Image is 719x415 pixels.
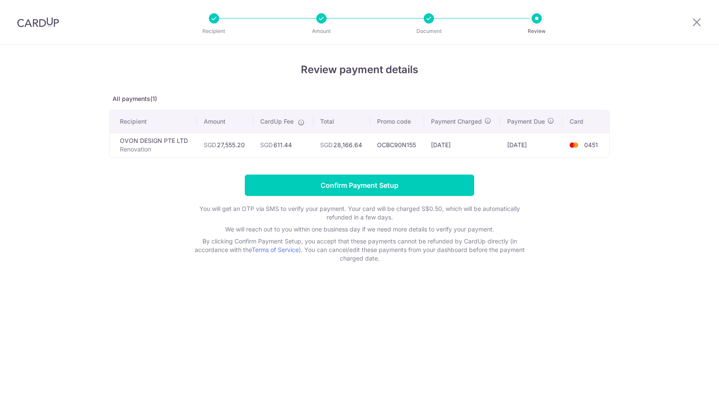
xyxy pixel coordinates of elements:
td: [DATE] [424,133,500,157]
p: By clicking Confirm Payment Setup, you accept that these payments cannot be refunded by CardUp di... [188,237,531,263]
th: Recipient [110,110,197,133]
td: OCBC90N155 [370,133,424,157]
p: We will reach out to you within one business day if we need more details to verify your payment. [188,225,531,234]
iframe: Opens a widget where you can find more information [664,389,710,411]
h4: Review payment details [109,62,610,77]
img: CardUp [17,17,59,27]
span: 0451 [584,141,598,148]
th: Total [313,110,371,133]
th: Amount [197,110,253,133]
p: Document [397,27,461,36]
th: Card [563,110,609,133]
th: Promo code [370,110,424,133]
p: Recipient [182,27,246,36]
span: CardUp Fee [260,117,294,126]
p: Amount [290,27,353,36]
p: Review [505,27,568,36]
p: Renovation [120,145,190,154]
span: SGD [260,141,273,148]
td: 27,555.20 [197,133,253,157]
p: All payments(1) [109,95,610,103]
td: 611.44 [253,133,313,157]
span: Payment Charged [431,117,482,126]
input: Confirm Payment Setup [245,175,474,196]
td: [DATE] [500,133,563,157]
td: 28,166.64 [313,133,371,157]
span: Payment Due [507,117,545,126]
p: You will get an OTP via SMS to verify your payment. Your card will be charged S$0.50, which will ... [188,205,531,222]
span: SGD [320,141,333,148]
img: <span class="translation_missing" title="translation missing: en.account_steps.new_confirm_form.b... [565,140,582,150]
a: Terms of Service [252,246,299,253]
td: OVON DESIGN PTE LTD [110,133,197,157]
span: SGD [204,141,216,148]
